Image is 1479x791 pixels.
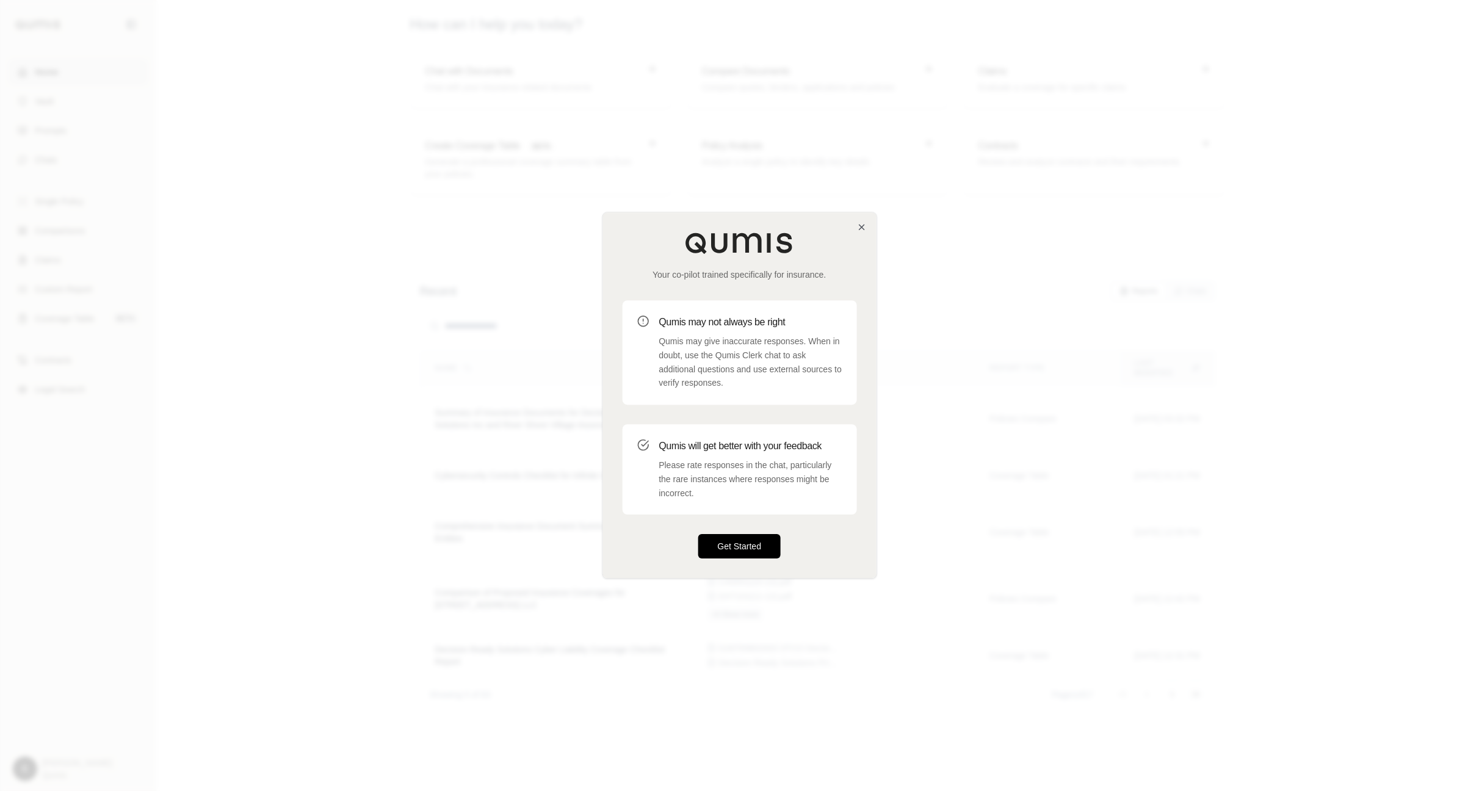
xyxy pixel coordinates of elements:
[659,458,842,500] p: Please rate responses in the chat, particularly the rare instances where responses might be incor...
[698,535,781,559] button: Get Started
[623,269,857,281] p: Your co-pilot trained specifically for insurance.
[659,334,842,390] p: Qumis may give inaccurate responses. When in doubt, use the Qumis Clerk chat to ask additional qu...
[685,232,795,254] img: Qumis Logo
[659,439,842,453] h3: Qumis will get better with your feedback
[659,315,842,330] h3: Qumis may not always be right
